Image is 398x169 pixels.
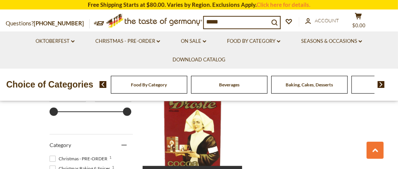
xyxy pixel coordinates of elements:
a: Click here for details. [257,1,310,8]
a: On Sale [181,37,206,45]
a: Oktoberfest [36,37,75,45]
span: Account [315,17,339,23]
a: Food By Category [131,82,167,88]
a: [PHONE_NUMBER] [34,20,84,27]
img: next arrow [378,81,385,88]
a: Seasons & Occasions [301,37,362,45]
span: Category [50,142,71,148]
a: Beverages [219,82,239,88]
span: 1 [112,165,114,169]
img: previous arrow [99,81,107,88]
a: Account [305,17,339,25]
a: Baking, Cakes, Desserts [286,82,333,88]
button: $0.00 [347,13,370,31]
span: $0.00 [353,22,366,28]
p: Questions? [6,19,90,28]
span: 1 [109,155,112,159]
a: Download Catalog [173,56,225,64]
a: Christmas - PRE-ORDER [95,37,160,45]
a: Food By Category [227,37,280,45]
span: Christmas - PRE-ORDER [50,155,110,162]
